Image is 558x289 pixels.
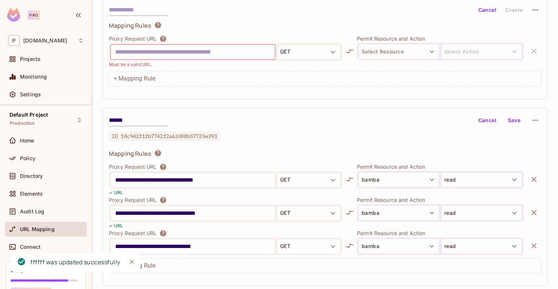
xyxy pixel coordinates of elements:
span: Default Project [10,112,48,118]
button: Save [502,114,526,126]
p: ✓ URL [109,222,123,229]
span: Workspace: permit.io [23,38,67,44]
p: Proxy Request URL [109,163,156,171]
button: GET [277,239,341,254]
span: Elements [20,191,43,197]
p: Permit Resource and Action [357,35,524,42]
button: read [441,238,522,254]
span: Directory [20,173,43,179]
span: Settings [20,92,41,97]
img: SReyMgAAAABJRU5ErkJggg== [7,8,20,22]
span: Projects [20,56,41,62]
span: ID 10c942f1fb7742f2a62d08b57725e393 [109,131,220,141]
span: Policy [20,155,35,161]
span: Connect [20,244,41,250]
p: Proxy Request URL [109,196,156,204]
button: GET [277,44,341,60]
button: bamba [358,172,440,187]
button: Cancel [475,114,499,126]
p: Permit Resource and Action [357,196,524,203]
p: ✓ URL [109,189,123,196]
span: P [8,35,20,46]
span: Production [10,120,35,126]
div: + Mapping Rule [109,258,541,273]
span: Home [20,138,34,144]
button: Select Resource [358,44,440,59]
button: bamba [358,238,440,254]
div: ffffff was updated successfully [30,258,120,267]
span: Monitoring [20,74,47,80]
button: Create [502,4,526,16]
p: Permit Resource and Action [357,230,524,237]
button: Select Action [441,44,522,59]
button: GET [277,172,341,188]
span: Mapping Rules [109,21,151,30]
span: Mapping Rules [109,149,151,158]
button: Close [126,256,137,267]
button: GET [277,206,341,221]
div: Pro [28,11,40,20]
span: Audit Log [20,209,44,214]
p: Proxy Request URL [109,230,156,237]
button: read [441,172,522,187]
p: Permit Resource and Action [357,163,524,170]
span: URL Mapping [20,226,55,232]
button: Cancel [475,4,499,16]
button: bamba [358,205,440,221]
button: read [441,205,522,221]
p: Must be a valid URL. [109,61,152,68]
div: + Mapping Rule [109,71,541,86]
p: Proxy Request URL [109,35,156,42]
span: select resource to select action [441,44,522,59]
